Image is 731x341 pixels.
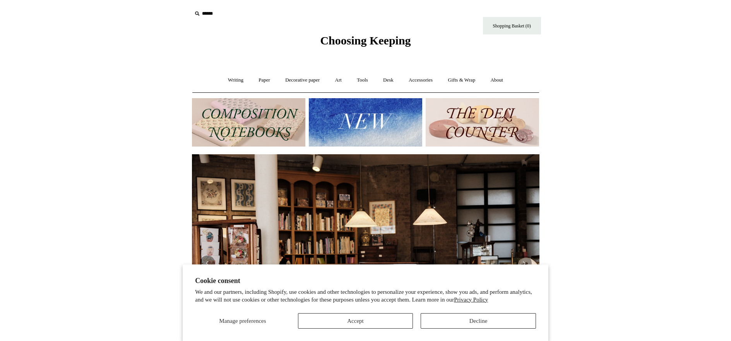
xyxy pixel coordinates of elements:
a: Accessories [402,70,440,90]
a: Decorative paper [278,70,327,90]
h2: Cookie consent [195,277,536,285]
button: Decline [421,313,536,329]
a: Desk [376,70,401,90]
a: Choosing Keeping [320,40,411,46]
a: Privacy Policy [454,297,488,303]
a: Tools [350,70,375,90]
button: Next [516,256,532,271]
a: About [483,70,510,90]
a: Gifts & Wrap [441,70,482,90]
button: Previous [200,256,215,271]
button: Manage preferences [195,313,290,329]
img: The Deli Counter [426,98,539,147]
span: Manage preferences [219,318,266,324]
a: Paper [252,70,277,90]
a: Art [328,70,349,90]
img: New.jpg__PID:f73bdf93-380a-4a35-bcfe-7823039498e1 [309,98,422,147]
span: Choosing Keeping [320,34,411,47]
img: 202302 Composition ledgers.jpg__PID:69722ee6-fa44-49dd-a067-31375e5d54ec [192,98,305,147]
button: Accept [298,313,413,329]
a: Shopping Basket (0) [483,17,541,34]
p: We and our partners, including Shopify, use cookies and other technologies to personalize your ex... [195,288,536,303]
a: Writing [221,70,250,90]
